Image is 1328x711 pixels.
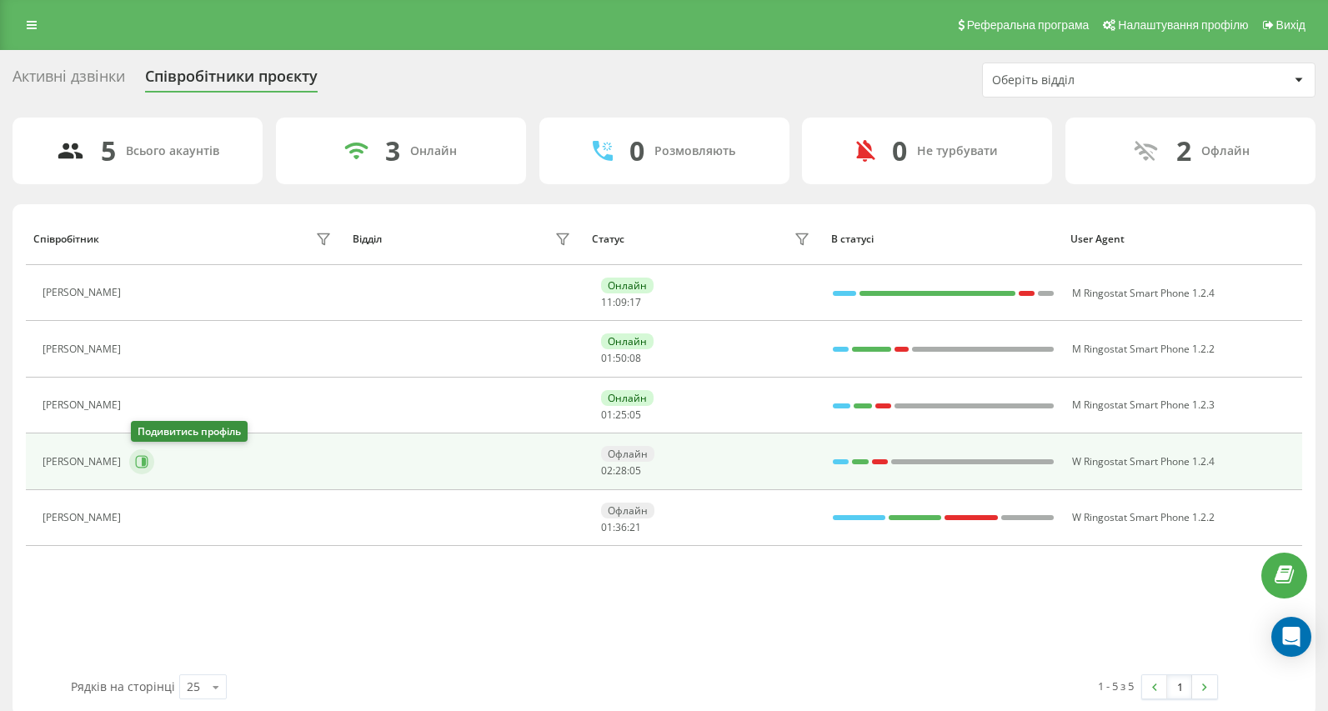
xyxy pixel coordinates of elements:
[992,73,1191,88] div: Оберіть відділ
[71,678,175,694] span: Рядків на сторінці
[601,351,613,365] span: 01
[831,233,1055,245] div: В статусі
[1072,454,1215,468] span: W Ringostat Smart Phone 1.2.4
[1072,398,1215,412] span: M Ringostat Smart Phone 1.2.3
[601,409,641,421] div: : :
[1276,18,1305,32] span: Вихід
[592,233,624,245] div: Статус
[1201,144,1250,158] div: Офлайн
[43,287,125,298] div: [PERSON_NAME]
[131,421,248,442] div: Подивитись профіль
[43,512,125,523] div: [PERSON_NAME]
[101,135,116,167] div: 5
[654,144,735,158] div: Розмовляють
[629,295,641,309] span: 17
[601,297,641,308] div: : :
[629,520,641,534] span: 21
[1070,233,1294,245] div: User Agent
[917,144,998,158] div: Не турбувати
[629,408,641,422] span: 05
[353,233,382,245] div: Відділ
[385,135,400,167] div: 3
[629,135,644,167] div: 0
[601,390,654,406] div: Онлайн
[33,233,99,245] div: Співробітник
[43,456,125,468] div: [PERSON_NAME]
[615,295,627,309] span: 09
[601,522,641,533] div: : :
[615,520,627,534] span: 36
[1098,678,1134,694] div: 1 - 5 з 5
[601,446,654,462] div: Офлайн
[601,408,613,422] span: 01
[629,351,641,365] span: 08
[615,408,627,422] span: 25
[43,399,125,411] div: [PERSON_NAME]
[1118,18,1248,32] span: Налаштування профілю
[410,144,457,158] div: Онлайн
[43,343,125,355] div: [PERSON_NAME]
[601,295,613,309] span: 11
[13,68,125,93] div: Активні дзвінки
[1072,286,1215,300] span: M Ringostat Smart Phone 1.2.4
[615,351,627,365] span: 50
[1271,617,1311,657] div: Open Intercom Messenger
[1176,135,1191,167] div: 2
[629,463,641,478] span: 05
[601,353,641,364] div: : :
[1072,510,1215,524] span: W Ringostat Smart Phone 1.2.2
[601,278,654,293] div: Онлайн
[892,135,907,167] div: 0
[601,503,654,518] div: Офлайн
[601,463,613,478] span: 02
[145,68,318,93] div: Співробітники проєкту
[601,520,613,534] span: 01
[601,465,641,477] div: : :
[1072,342,1215,356] span: M Ringostat Smart Phone 1.2.2
[1167,675,1192,698] a: 1
[187,678,200,695] div: 25
[126,144,219,158] div: Всього акаунтів
[601,333,654,349] div: Онлайн
[967,18,1090,32] span: Реферальна програма
[615,463,627,478] span: 28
